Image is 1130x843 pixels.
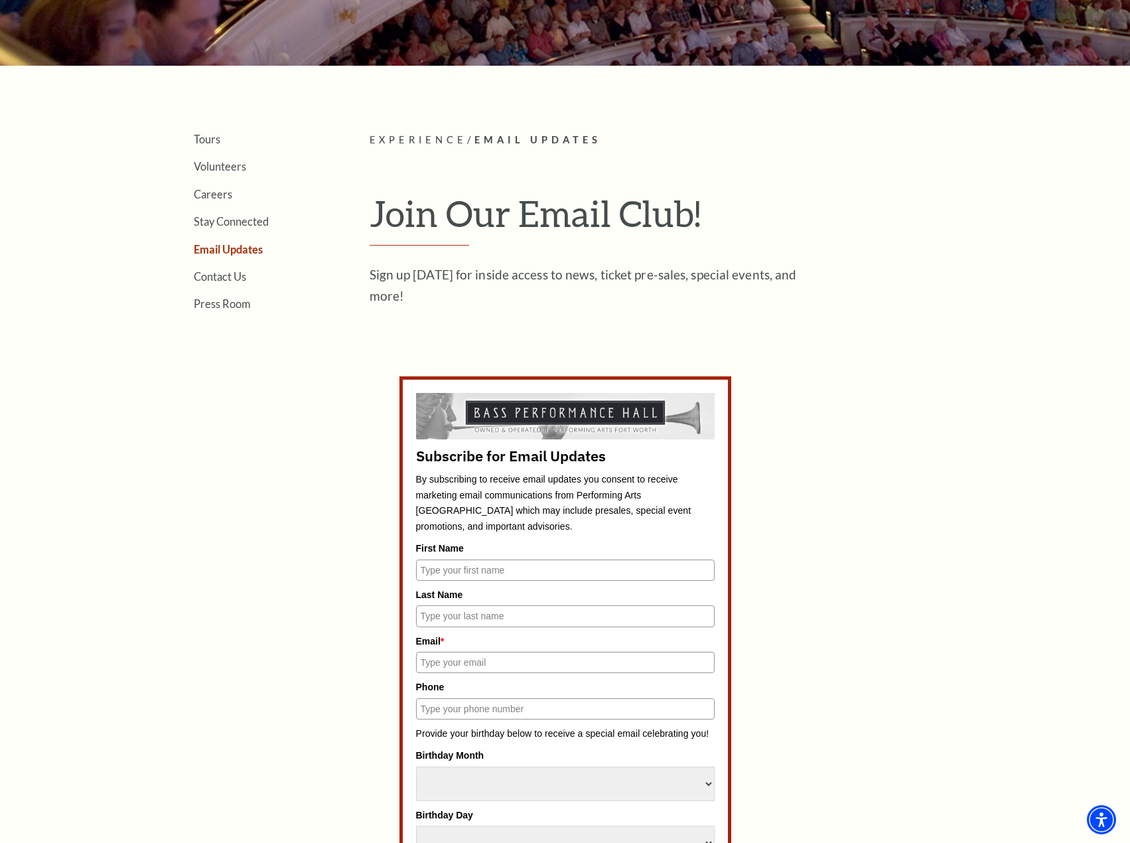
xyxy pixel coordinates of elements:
[416,748,715,763] label: Birthday Month
[416,393,715,439] img: By subscribing to receive email updates you consent to receive marketing email communications fro...
[416,605,715,627] input: Type your last name
[194,270,246,283] a: Contact Us
[474,134,601,145] span: Email Updates
[194,215,269,228] a: Stay Connected
[416,808,715,822] label: Birthday Day
[416,698,715,720] input: Type your phone number
[370,192,977,246] h1: Join Our Email Club!
[1087,805,1116,834] div: Accessibility Menu
[416,560,715,581] input: Type your first name
[416,587,715,602] label: Last Name
[416,652,715,673] input: Type your email
[370,264,801,307] p: Sign up [DATE] for inside access to news, ticket pre-sales, special events, and more!
[416,680,715,694] label: Phone
[416,446,715,465] title: Subscribe for Email Updates
[416,541,715,556] label: First Name
[194,297,250,310] a: Press Room
[416,472,715,534] p: By subscribing to receive email updates you consent to receive marketing email communications fro...
[194,133,220,145] a: Tours
[194,160,246,173] a: Volunteers
[416,634,715,649] label: Email
[194,188,232,200] a: Careers
[370,132,977,149] p: /
[370,134,468,145] span: Experience
[194,243,263,256] a: Email Updates
[416,726,715,742] p: Provide your birthday below to receive a special email celebrating you!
